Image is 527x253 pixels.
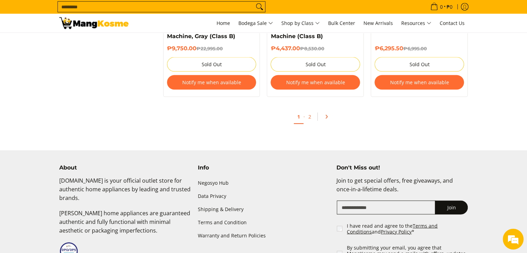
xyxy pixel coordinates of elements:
del: ₱22,995.00 [196,46,223,51]
span: New Arrivals [363,20,393,26]
a: Privacy Policy [381,228,412,235]
span: Resources [401,19,431,28]
del: ₱8,530.00 [300,46,324,51]
h6: ₱6,295.50 [375,45,464,52]
span: We're online! [40,80,96,150]
div: Minimize live chat window [114,3,130,20]
span: ₱0 [446,5,454,9]
a: Terms and Conditions [347,223,438,235]
a: Shipping & Delivery [198,203,330,216]
span: Bodega Sale [238,19,273,28]
span: · [304,113,305,120]
p: Join to get special offers, free giveaways, and once-in-a-lifetime deals. [336,176,468,201]
span: Shop by Class [281,19,320,28]
span: • [428,3,455,11]
span: Contact Us [440,20,465,26]
h6: ₱4,437.00 [271,45,360,52]
button: Join [435,201,468,215]
a: Contact Us [436,14,468,33]
nav: Main Menu [135,14,468,33]
img: Washing Machines l Mang Kosme: Home Appliances Warehouse Sale Partner [59,17,129,29]
button: Search [254,2,265,12]
button: Sold Out [271,57,360,72]
textarea: Type your message and hit 'Enter' [3,175,132,199]
del: ₱6,995.00 [403,46,427,51]
a: Warranty and Return Policies [198,229,330,242]
a: 2 [305,110,315,123]
span: 0 [439,5,444,9]
ul: Pagination [160,107,472,130]
button: Sold Out [375,57,464,72]
button: Notify me when available [167,75,256,90]
a: New Arrivals [360,14,396,33]
button: Notify me when available [271,75,360,90]
a: Resources [398,14,435,33]
a: Terms and Condition [198,216,330,229]
button: Sold Out [167,57,256,72]
h4: Don't Miss out! [336,164,468,171]
a: Bulk Center [325,14,359,33]
h6: ₱9,750.00 [167,45,256,52]
p: [DOMAIN_NAME] is your official outlet store for authentic home appliances by leading and trusted ... [59,176,191,209]
a: Home [213,14,234,33]
p: [PERSON_NAME] home appliances are guaranteed authentic and fully functional with minimal aestheti... [59,209,191,242]
a: Bodega Sale [235,14,276,33]
h4: About [59,164,191,171]
div: Chat with us now [36,39,116,48]
label: I have read and agree to the and * [347,223,468,235]
a: Negosyo Hub [198,176,330,190]
span: Bulk Center [328,20,355,26]
a: Data Privacy [198,190,330,203]
a: 1 [294,110,304,124]
h4: Info [198,164,330,171]
a: Shop by Class [278,14,323,33]
span: Home [217,20,230,26]
button: Notify me when available [375,75,464,90]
